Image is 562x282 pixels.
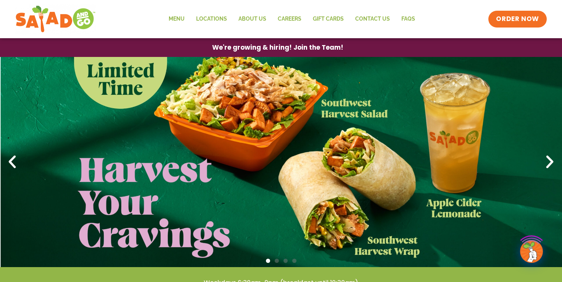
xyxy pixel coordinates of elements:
a: Contact Us [349,10,396,28]
span: Go to slide 4 [292,259,296,263]
a: GIFT CARDS [307,10,349,28]
div: Next slide [541,154,558,170]
span: Go to slide 1 [266,259,270,263]
span: Go to slide 3 [283,259,288,263]
a: Menu [163,10,190,28]
a: Careers [272,10,307,28]
a: About Us [233,10,272,28]
a: FAQs [396,10,421,28]
span: Go to slide 2 [275,259,279,263]
a: ORDER NOW [488,11,546,28]
a: Locations [190,10,233,28]
a: We're growing & hiring! Join the Team! [201,39,355,57]
img: new-SAG-logo-768×292 [15,4,96,34]
div: Previous slide [4,154,21,170]
nav: Menu [163,10,421,28]
span: We're growing & hiring! Join the Team! [212,44,343,51]
span: ORDER NOW [496,15,539,24]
